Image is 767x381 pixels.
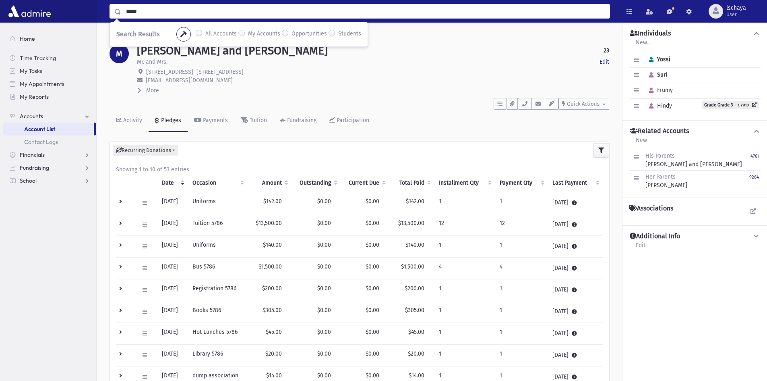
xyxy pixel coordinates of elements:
[247,279,292,301] td: $200.00
[548,174,603,192] th: Last Payment: activate to sort column ascending
[3,65,96,77] a: My Tasks
[434,257,495,279] td: 4
[3,135,96,148] a: Contact Logs
[434,192,495,214] td: 1
[137,44,328,58] h1: [PERSON_NAME] and [PERSON_NAME]
[20,177,37,184] span: School
[149,110,188,132] a: Pledges
[495,323,548,344] td: 1
[157,214,188,235] td: [DATE]
[205,29,237,39] label: All Accounts
[495,192,548,214] td: 1
[146,69,193,75] span: [STREET_ADDRESS]
[20,151,45,158] span: Financials
[247,174,292,192] th: Amount: activate to sort column ascending
[157,192,188,214] td: [DATE]
[24,138,58,146] span: Contact Logs
[110,44,129,63] div: M
[6,3,53,19] img: AdmirePro
[247,344,292,366] td: $20.00
[630,232,680,241] h4: Additional Info
[20,54,56,62] span: Time Tracking
[146,87,159,94] span: More
[3,148,96,161] a: Financials
[317,285,331,292] span: $0.00
[335,117,369,124] div: Participation
[247,192,292,214] td: $142.00
[749,173,759,189] a: 9264
[196,69,244,75] span: [STREET_ADDRESS]
[137,86,160,95] button: More
[434,344,495,366] td: 1
[247,235,292,257] td: $140.00
[401,263,424,270] span: $1,500.00
[645,152,675,159] span: His Parents
[292,29,327,39] label: Opportunities
[409,372,424,379] span: $14.00
[645,56,670,63] span: Yossi
[188,214,247,235] td: Tuition 5786
[323,110,376,132] a: Participation
[434,174,495,192] th: Installment Qty: activate to sort column ascending
[629,29,761,38] button: Individuals
[630,127,689,135] h4: Related Accounts
[3,90,96,103] a: My Reports
[645,152,742,169] div: [PERSON_NAME] and [PERSON_NAME]
[20,164,49,171] span: Fundraising
[405,307,424,314] span: $305.00
[317,372,331,379] span: $0.00
[122,117,142,124] div: Activity
[292,174,341,192] th: Outstanding: activate to sort column ascending
[749,175,759,180] small: 9264
[3,110,96,123] a: Accounts
[366,242,379,248] span: $0.00
[630,29,671,38] h4: Individuals
[495,174,548,192] th: Payment Qty: activate to sort column ascending
[20,80,64,87] span: My Appointments
[188,279,247,301] td: Registration 5786
[116,30,159,38] span: Search Results
[405,242,424,248] span: $140.00
[188,323,247,344] td: Hot Lunches 5786
[366,350,379,357] span: $0.00
[495,214,548,235] td: 12
[406,198,424,205] span: $142.00
[3,77,96,90] a: My Appointments
[366,285,379,292] span: $0.00
[635,135,647,150] a: New
[157,235,188,257] td: [DATE]
[548,235,603,257] td: [DATE]
[20,35,35,42] span: Home
[273,110,323,132] a: Fundraising
[366,372,379,379] span: $0.00
[389,174,434,192] th: Total Paid: activate to sort column ascending
[317,263,331,270] span: $0.00
[3,52,96,65] a: Time Tracking
[248,29,280,39] label: My Accounts
[248,117,267,124] div: Tuition
[604,46,609,55] strong: 23
[434,301,495,323] td: 1
[495,279,548,301] td: 1
[24,125,55,133] span: Account List
[3,123,94,135] a: Account List
[702,101,759,109] a: Grade Grade 3 - כתה ג
[234,110,273,132] a: Tuition
[188,344,247,366] td: Library 5786
[121,4,610,19] input: Search
[434,323,495,344] td: 1
[146,77,233,84] span: [EMAIL_ADDRESS][DOMAIN_NAME]
[157,279,188,301] td: [DATE]
[405,285,424,292] span: $200.00
[495,301,548,323] td: 1
[157,174,188,192] th: Date: activate to sort column ascending
[548,257,603,279] td: [DATE]
[495,235,548,257] td: 1
[434,235,495,257] td: 1
[366,263,379,270] span: $0.00
[188,301,247,323] td: Books 5786
[20,112,43,120] span: Accounts
[629,232,761,241] button: Additional Info
[188,110,234,132] a: Payments
[3,161,96,174] a: Fundraising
